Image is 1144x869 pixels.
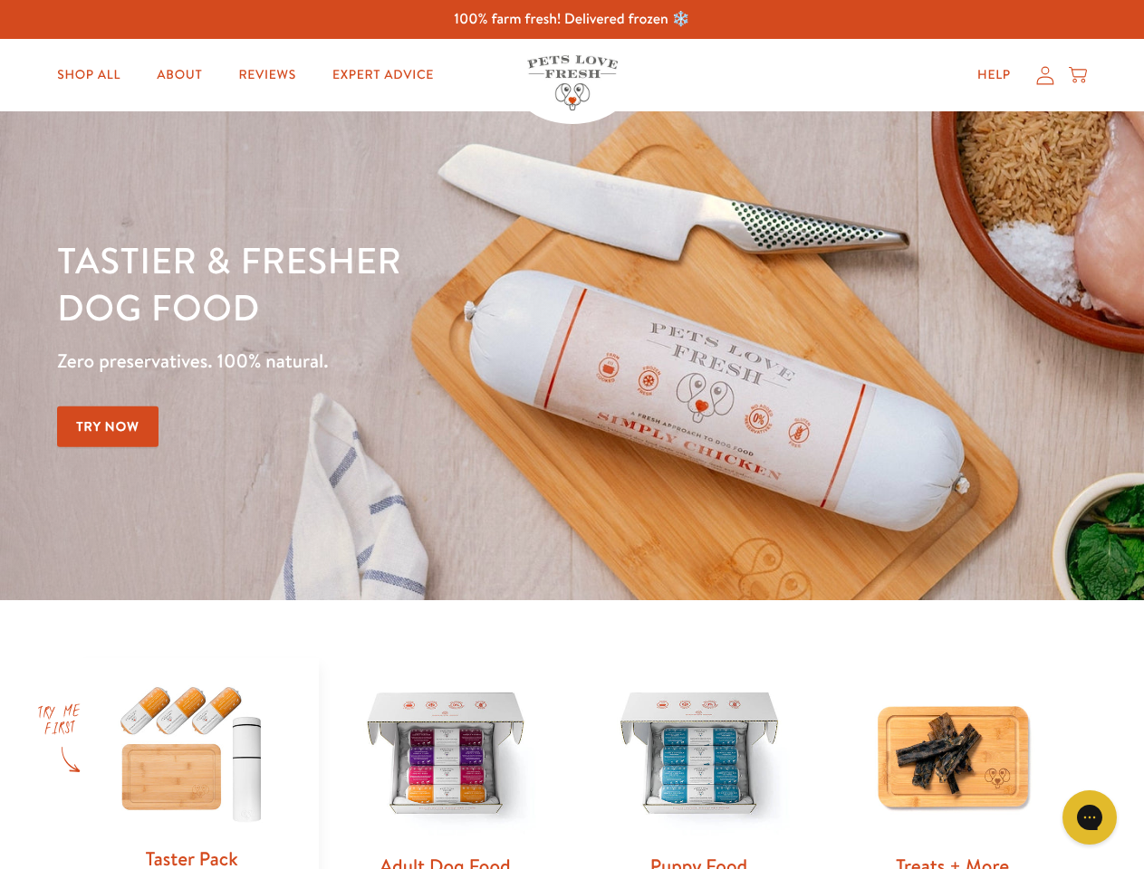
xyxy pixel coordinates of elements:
[142,57,216,93] a: About
[318,57,448,93] a: Expert Advice
[57,406,159,447] a: Try Now
[57,236,744,330] h1: Tastier & fresher dog food
[963,57,1025,93] a: Help
[527,55,618,110] img: Pets Love Fresh
[43,57,135,93] a: Shop All
[224,57,310,93] a: Reviews
[57,345,744,377] p: Zero preservatives. 100% natural.
[1053,784,1126,851] iframe: Gorgias live chat messenger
